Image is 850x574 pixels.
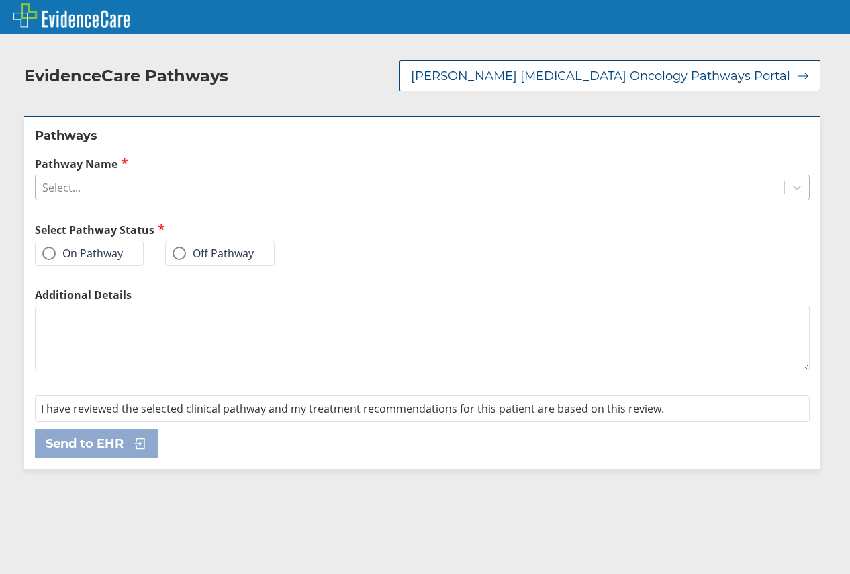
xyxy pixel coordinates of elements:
button: Send to EHR [35,429,158,458]
h2: Select Pathway Status [35,222,417,237]
span: I have reviewed the selected clinical pathway and my treatment recommendations for this patient a... [41,401,664,416]
label: Off Pathway [173,247,254,260]
label: On Pathway [42,247,123,260]
div: Select... [42,180,81,195]
label: Pathway Name [35,156,810,171]
label: Additional Details [35,288,810,302]
h2: Pathways [35,128,810,144]
span: [PERSON_NAME] [MEDICAL_DATA] Oncology Pathways Portal [411,68,790,84]
span: Send to EHR [46,436,124,452]
button: [PERSON_NAME] [MEDICAL_DATA] Oncology Pathways Portal [399,60,820,91]
img: EvidenceCare [13,3,130,28]
h2: EvidenceCare Pathways [24,66,228,86]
